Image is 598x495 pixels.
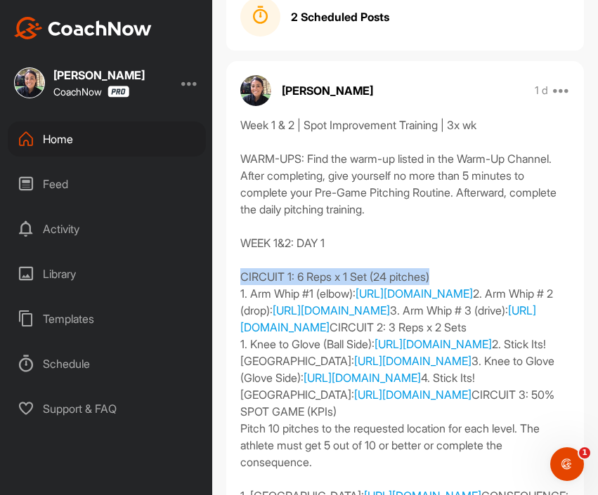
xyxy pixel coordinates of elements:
a: [URL][DOMAIN_NAME] [240,303,536,334]
div: Templates [8,301,206,336]
div: [PERSON_NAME] [53,70,145,81]
a: [URL][DOMAIN_NAME] [273,303,390,317]
a: [URL][DOMAIN_NAME] [354,388,472,402]
a: [URL][DOMAIN_NAME] [354,354,472,368]
div: CoachNow [53,86,129,98]
img: CoachNow [14,17,152,39]
div: Activity [8,211,206,246]
iframe: Intercom live chat [550,447,584,481]
div: Feed [8,166,206,202]
div: Home [8,121,206,157]
img: square_dbdbdbd5f4ee1ae3e7ae25be68b8e8be.jpg [14,67,45,98]
img: CoachNow Pro [108,86,129,98]
p: 1 d [535,84,548,98]
a: [URL][DOMAIN_NAME] [375,337,492,351]
a: [URL][DOMAIN_NAME] [304,371,421,385]
div: Library [8,256,206,291]
p: [PERSON_NAME] [282,82,373,99]
div: Support & FAQ [8,391,206,426]
strong: 2 Scheduled Posts [291,8,389,25]
span: 1 [579,447,590,458]
div: Schedule [8,346,206,381]
img: avatar [240,75,271,106]
a: [URL][DOMAIN_NAME] [356,286,473,301]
